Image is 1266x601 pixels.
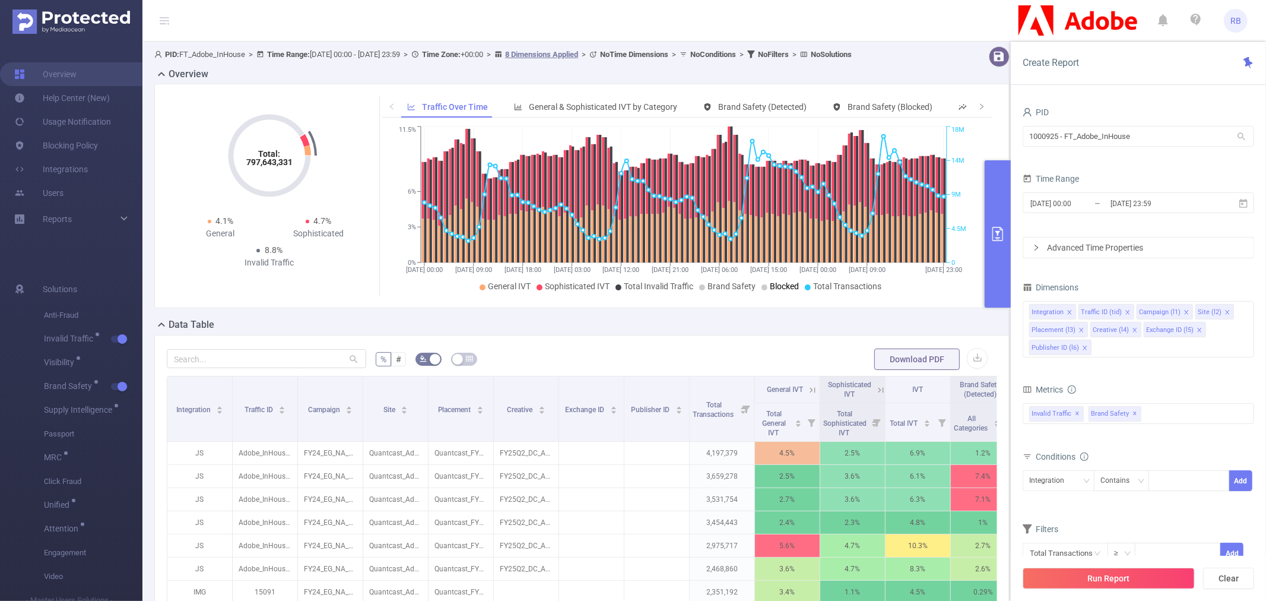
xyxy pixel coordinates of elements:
[994,422,1000,426] i: icon: caret-down
[738,377,754,441] i: Filter menu
[1138,477,1145,486] i: icon: down
[690,465,754,488] p: 3,659,278
[820,534,885,557] p: 4.7%
[216,404,223,412] div: Sort
[755,511,820,534] p: 2.4%
[1139,305,1181,320] div: Campaign (l1)
[652,266,688,274] tspan: [DATE] 21:00
[960,381,1001,398] span: Brand Safety (Detected)
[1082,345,1088,352] i: icon: close
[43,214,72,224] span: Reports
[298,511,363,534] p: FY24_EG_NA_DocumentCloud_Acrobat_Acquisition [225291]
[14,157,88,181] a: Integrations
[399,126,416,134] tspan: 11.5%
[420,355,427,362] i: icon: bg-colors
[1083,477,1090,486] i: icon: down
[466,355,473,362] i: icon: table
[233,442,297,464] p: Adobe_InHouse [13539]
[1090,322,1141,337] li: Creative (l4)
[1203,568,1254,589] button: Clear
[1089,406,1141,422] span: Brand Safety
[1023,238,1254,258] div: icon: rightAdvanced Time Properties
[820,511,885,534] p: 2.3%
[951,225,966,233] tspan: 4.5M
[407,103,415,111] i: icon: line-chart
[813,281,881,291] span: Total Transactions
[701,266,738,274] tspan: [DATE] 06:00
[1029,340,1092,355] li: Publisher ID (l6)
[363,558,428,580] p: Quantcast_AdobeDyn
[951,534,1016,557] p: 2.7%
[820,558,885,580] p: 4.7%
[233,465,297,488] p: Adobe_InHouse [13539]
[538,404,545,408] i: icon: caret-up
[233,511,297,534] p: Adobe_InHouse [13539]
[886,534,950,557] p: 10.3%
[1230,9,1241,33] span: RB
[755,488,820,511] p: 2.7%
[538,409,545,413] i: icon: caret-down
[1023,107,1032,117] i: icon: user
[924,422,931,426] i: icon: caret-down
[1029,471,1073,491] div: Integration
[1144,322,1206,337] li: Exchange ID (l5)
[799,266,836,274] tspan: [DATE] 00:00
[1229,470,1252,491] button: Add
[1023,524,1058,534] span: Filters
[631,406,671,414] span: Publisher ID
[600,50,668,59] b: No Time Dimensions
[314,216,332,226] span: 4.7%
[690,558,754,580] p: 2,468,860
[994,418,1001,425] div: Sort
[566,406,607,414] span: Exchange ID
[1125,309,1131,317] i: icon: close
[298,465,363,488] p: FY24_EG_NA_DocumentCloud_Acrobat_Acquisition [225291]
[795,418,802,422] i: icon: caret-up
[1068,385,1076,394] i: icon: info-circle
[245,50,256,59] span: >
[298,558,363,580] p: FY24_EG_NA_DocumentCloud_Acrobat_Acquisition [225291]
[245,406,275,414] span: Traffic ID
[755,558,820,580] p: 3.6%
[828,381,871,398] span: Sophisticated IVT
[422,50,461,59] b: Time Zone:
[14,134,98,157] a: Blocking Policy
[951,259,955,267] tspan: 0
[1137,304,1193,320] li: Campaign (l1)
[994,418,1000,422] i: icon: caret-up
[924,418,931,422] i: icon: caret-up
[267,50,310,59] b: Time Range:
[820,488,885,511] p: 3.6%
[1220,543,1243,564] button: Add
[1067,309,1073,317] i: icon: close
[429,534,493,557] p: Quantcast_FY24Acrobat_PSP_DirectPaid-Dynamic-Cookieless_US_DSK_BAN_728x90 [7892533]
[707,281,756,291] span: Brand Safety
[693,401,735,419] span: Total Transactions
[298,442,363,464] p: FY24_EG_NA_DocumentCloud_Acrobat_Acquisition [225291]
[602,266,639,274] tspan: [DATE] 12:00
[849,266,886,274] tspan: [DATE] 09:00
[217,409,223,413] i: icon: caret-down
[1032,322,1075,338] div: Placement (l3)
[494,511,559,534] p: FY25Q2_DC_AcrobatDC_AcrobatDC_XY_EN_CareerAdv_AN_300x250_NA_NA.zip [5554466]
[167,488,232,511] p: JS
[1195,304,1234,320] li: Site (l2)
[553,266,590,274] tspan: [DATE] 03:00
[154,50,165,58] i: icon: user
[408,223,416,231] tspan: 3%
[820,442,885,464] p: 2.5%
[610,404,617,412] div: Sort
[951,157,964,165] tspan: 14M
[429,511,493,534] p: Quantcast_FY24Acrobat_LAL_AcrobatTrialist-Dynamic_US_DSK_BAN_300x250 [7892485]
[690,442,754,464] p: 4,197,379
[408,259,416,267] tspan: 0%
[279,404,285,408] i: icon: caret-up
[176,406,212,414] span: Integration
[167,558,232,580] p: JS
[167,465,232,488] p: JS
[951,558,1016,580] p: 2.6%
[246,157,293,167] tspan: 797,643,331
[408,188,416,196] tspan: 6%
[1029,304,1076,320] li: Integration
[1100,471,1138,491] div: Contains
